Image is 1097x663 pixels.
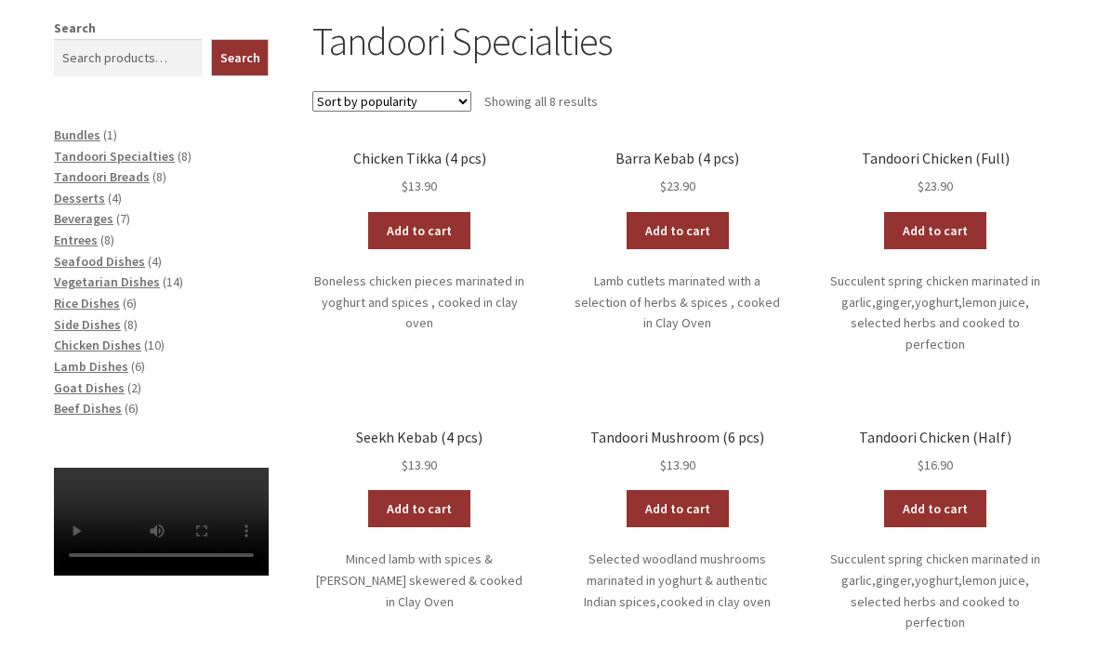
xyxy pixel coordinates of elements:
[918,457,953,473] bdi: 16.90
[211,39,270,76] button: Search
[54,273,160,290] a: Vegetarian Dishes
[312,549,527,612] p: Minced lamb with spices & [PERSON_NAME] skewered & cooked in Clay Oven
[660,178,667,194] span: $
[152,253,158,270] span: 4
[660,457,667,473] span: $
[54,358,128,375] a: Lamb Dishes
[54,337,141,353] a: Chicken Dishes
[54,39,202,76] input: Search products…
[627,212,729,249] a: Add to cart: “Barra Kebab (4 pcs)”
[166,273,179,290] span: 14
[828,429,1043,476] a: Tandoori Chicken (Half) $16.90
[402,457,437,473] bdi: 13.90
[181,148,188,165] span: 8
[570,549,785,612] p: Selected woodland mushrooms marinated in yoghurt & authentic Indian spices,cooked in clay oven
[884,212,986,249] a: Add to cart: “Tandoori Chicken (Full)”
[402,178,437,194] bdi: 13.90
[570,429,785,446] h2: Tandoori Mushroom (6 pcs)
[128,400,135,417] span: 6
[135,358,141,375] span: 6
[570,150,785,197] a: Barra Kebab (4 pcs) $23.90
[312,150,527,167] h2: Chicken Tikka (4 pcs)
[312,429,527,446] h2: Seekh Kebab (4 pcs)
[156,168,163,185] span: 8
[127,316,134,333] span: 8
[484,86,598,116] p: Showing all 8 results
[570,271,785,334] p: Lamb cutlets marinated with a selection of herbs & spices , cooked in Clay Oven
[54,190,105,206] a: Desserts
[54,126,100,143] a: Bundles
[54,400,122,417] a: Beef Dishes
[570,150,785,167] h2: Barra Kebab (4 pcs)
[112,190,118,206] span: 4
[828,150,1043,197] a: Tandoori Chicken (Full) $23.90
[828,549,1043,633] p: Succulent spring chicken marinated in garlic,ginger,yoghurt,lemon juice, selected herbs and cooke...
[402,457,408,473] span: $
[54,295,120,312] a: Rice Dishes
[312,150,527,197] a: Chicken Tikka (4 pcs) $13.90
[312,429,527,476] a: Seekh Kebab (4 pcs) $13.90
[918,178,924,194] span: $
[918,178,953,194] bdi: 23.90
[120,210,126,227] span: 7
[312,91,471,112] select: Shop order
[828,150,1043,167] h2: Tandoori Chicken (Full)
[54,316,121,333] a: Side Dishes
[54,148,175,165] a: Tandoori Specialties
[918,457,924,473] span: $
[627,490,729,527] a: Add to cart: “Tandoori Mushroom (6 pcs)”
[54,232,98,248] a: Entrees
[148,337,161,353] span: 10
[54,379,125,396] a: Goat Dishes
[126,295,133,312] span: 6
[368,490,470,527] a: Add to cart: “Seekh Kebab (4 pcs)”
[54,253,145,270] a: Seafood Dishes
[368,212,470,249] a: Add to cart: “Chicken Tikka (4 pcs)”
[107,126,113,143] span: 1
[402,178,408,194] span: $
[660,178,695,194] bdi: 23.90
[54,168,150,185] a: Tandoori Breads
[104,232,111,248] span: 8
[828,429,1043,446] h2: Tandoori Chicken (Half)
[54,20,96,36] label: Search
[54,210,113,227] a: Beverages
[828,271,1043,355] p: Succulent spring chicken marinated in garlic,ginger,yoghurt,lemon juice, selected herbs and cooke...
[660,457,695,473] bdi: 13.90
[884,490,986,527] a: Add to cart: “Tandoori Chicken (Half)”
[312,271,527,334] p: Boneless chicken pieces marinated in yoghurt and spices , cooked in clay oven
[570,429,785,476] a: Tandoori Mushroom (6 pcs) $13.90
[131,379,138,396] span: 2
[312,18,1043,65] h1: Tandoori Specialties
